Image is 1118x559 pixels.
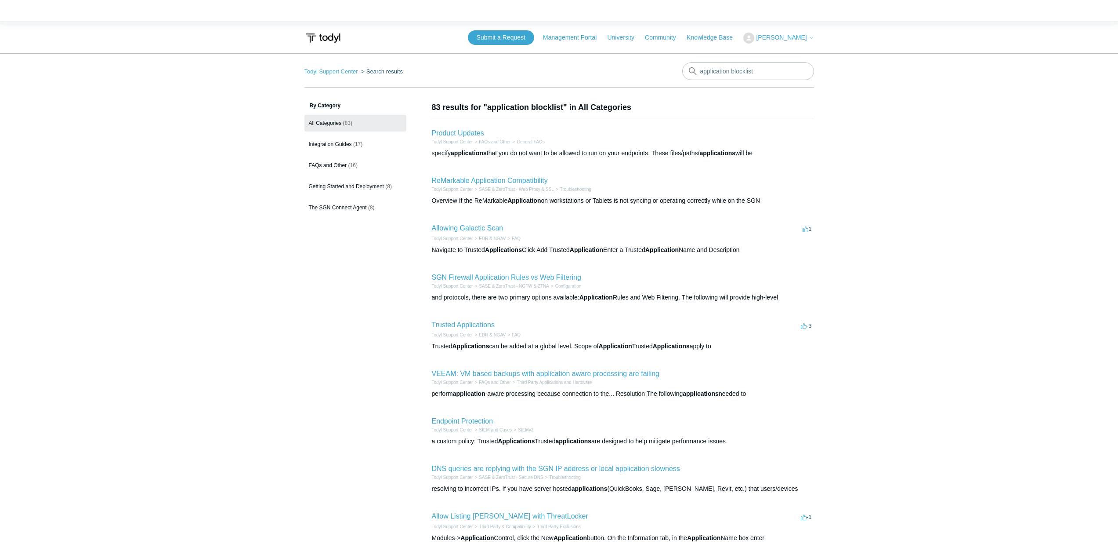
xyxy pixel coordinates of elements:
li: EDR & NGAV [473,332,506,338]
a: Endpoint Protection [432,417,493,425]
em: Applications [485,246,522,253]
a: Todyl Support Center [432,524,473,529]
div: a custom policy: Trusted Trusted are designed to help mitigate performance issues [432,437,814,446]
div: Navigate to Trusted Click Add Trusted Enter a Trusted Name and Description [432,245,814,255]
em: Application [570,246,603,253]
a: University [607,33,643,42]
div: Trusted can be added at a global level. Scope of Trusted apply to [432,342,814,351]
li: Todyl Support Center [432,332,473,338]
span: -3 [801,322,812,329]
em: Application [599,343,632,350]
a: Troubleshooting [560,187,591,192]
li: FAQ [506,235,521,242]
span: [PERSON_NAME] [756,34,807,41]
span: All Categories [309,120,342,126]
span: (17) [353,141,362,147]
li: Search results [359,68,403,75]
h3: By Category [304,102,406,110]
li: FAQ [506,332,521,338]
a: Management Portal [543,33,605,42]
div: Modules-> Control, click the New button. On the Information tab, in the Name box enter [432,533,814,543]
a: Todyl Support Center [432,187,473,192]
li: Third Party Applications and Hardware [511,379,592,386]
span: (8) [368,205,375,211]
li: General FAQs [511,139,545,145]
a: EDR & NGAV [479,236,506,241]
li: Todyl Support Center [432,186,473,193]
a: Getting Started and Deployment (8) [304,178,406,195]
li: FAQs and Other [473,139,510,145]
a: FAQs and Other [479,139,510,144]
a: FAQ [512,332,521,337]
li: Todyl Support Center [432,379,473,386]
span: FAQs and Other [309,162,347,168]
a: EDR & NGAV [479,332,506,337]
a: Allowing Galactic Scan [432,224,503,232]
a: SGN Firewall Application Rules vs Web Filtering [432,274,581,281]
a: FAQs and Other [479,380,510,385]
em: Application [687,534,720,541]
div: and protocols, there are two primary options available: Rules and Web Filtering. The following wi... [432,293,814,302]
a: Todyl Support Center [304,68,358,75]
em: application [453,390,485,397]
span: (83) [343,120,352,126]
a: Todyl Support Center [432,284,473,289]
a: All Categories (83) [304,115,406,132]
em: applications [699,150,735,157]
li: Todyl Support Center [304,68,360,75]
li: Todyl Support Center [432,235,473,242]
li: Third Party & Compatibility [473,523,531,530]
li: Troubleshooting [543,474,581,481]
a: FAQs and Other (16) [304,157,406,174]
div: resolving to incorrect IPs. If you have server hosted (QuickBooks, Sage, [PERSON_NAME], Revit, et... [432,484,814,493]
em: applications [451,150,487,157]
li: Configuration [549,283,581,289]
li: Todyl Support Center [432,283,473,289]
a: Third Party Applications and Hardware [517,380,592,385]
a: SASE & ZeroTrust - Secure DNS [479,475,543,480]
a: General FAQs [517,139,544,144]
li: Todyl Support Center [432,523,473,530]
em: Applications [452,343,489,350]
a: SIEMv2 [518,427,533,432]
em: applications [572,485,608,492]
li: Todyl Support Center [432,427,473,433]
li: Troubleshooting [554,186,591,193]
em: Applications [498,438,535,445]
em: Application [645,246,679,253]
a: Knowledge Base [687,33,742,42]
a: Third Party & Compatibility [479,524,531,529]
em: Application [460,534,494,541]
li: SASE & ZeroTrust - Secure DNS [473,474,543,481]
li: Todyl Support Center [432,474,473,481]
div: perform -aware processing because connection to the... Resolution The following needed to [432,389,814,398]
a: Troubleshooting [549,475,580,480]
a: Product Updates [432,129,484,137]
span: The SGN Connect Agent [309,205,367,211]
em: Application [507,197,541,204]
a: ReMarkable Application Compatibility [432,177,548,184]
span: (16) [348,162,358,168]
a: Todyl Support Center [432,332,473,337]
em: applications [683,390,719,397]
a: Todyl Support Center [432,236,473,241]
button: [PERSON_NAME] [743,33,814,44]
a: Todyl Support Center [432,427,473,432]
a: Allow Listing [PERSON_NAME] with ThreatLocker [432,512,588,520]
a: FAQ [512,236,521,241]
a: Todyl Support Center [432,380,473,385]
a: Community [645,33,685,42]
div: Overview If the ReMarkable on workstations or Tablets is not syncing or operating correctly while... [432,196,814,205]
h1: 83 results for "application blocklist" in All Categories [432,102,814,113]
a: Configuration [555,284,581,289]
em: Application [554,534,587,541]
li: Todyl Support Center [432,139,473,145]
li: SASE & ZeroTrust - NGFW & ZTNA [473,283,549,289]
a: Third Party Exclusions [537,524,581,529]
li: EDR & NGAV [473,235,506,242]
em: applications [555,438,591,445]
a: Todyl Support Center [432,139,473,144]
a: The SGN Connect Agent (8) [304,199,406,216]
em: Application [579,294,613,301]
li: SIEM and Cases [473,427,512,433]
